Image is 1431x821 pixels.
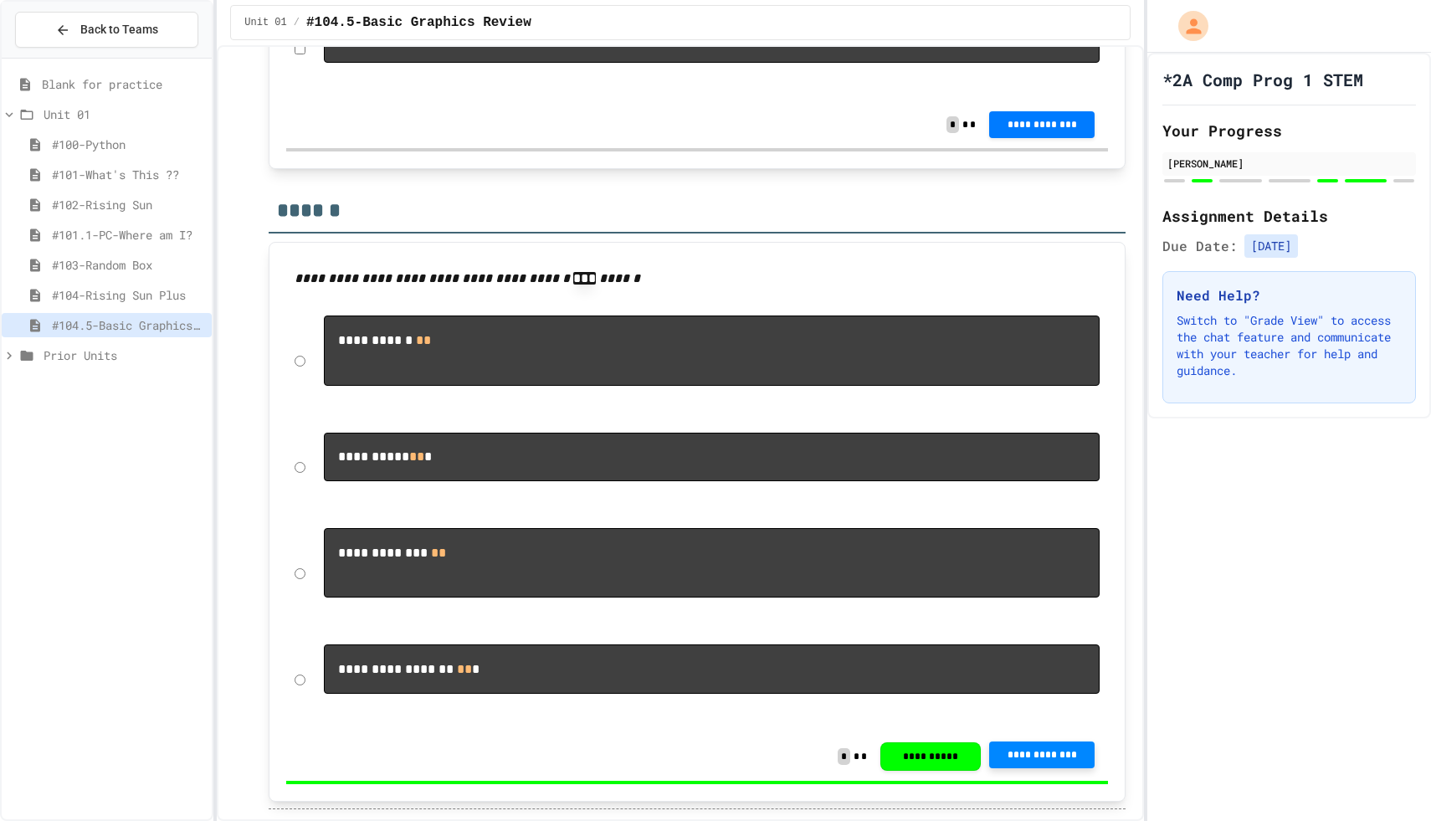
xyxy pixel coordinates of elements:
[44,105,205,123] span: Unit 01
[1162,204,1416,228] h2: Assignment Details
[52,316,205,334] span: #104.5-Basic Graphics Review
[52,286,205,304] span: #104-Rising Sun Plus
[52,166,205,183] span: #101-What's This ??
[15,12,198,48] button: Back to Teams
[244,16,286,29] span: Unit 01
[52,136,205,153] span: #100-Python
[1167,156,1411,171] div: [PERSON_NAME]
[52,256,205,274] span: #103-Random Box
[44,346,205,364] span: Prior Units
[1162,68,1363,91] h1: *2A Comp Prog 1 STEM
[306,13,531,33] span: #104.5-Basic Graphics Review
[52,226,205,244] span: #101.1-PC-Where am I?
[52,196,205,213] span: #102-Rising Sun
[42,75,205,93] span: Blank for practice
[294,16,300,29] span: /
[1162,236,1238,256] span: Due Date:
[80,21,158,38] span: Back to Teams
[1177,285,1402,305] h3: Need Help?
[1162,119,1416,142] h2: Your Progress
[1244,234,1298,258] span: [DATE]
[1177,312,1402,379] p: Switch to "Grade View" to access the chat feature and communicate with your teacher for help and ...
[1161,7,1213,45] div: My Account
